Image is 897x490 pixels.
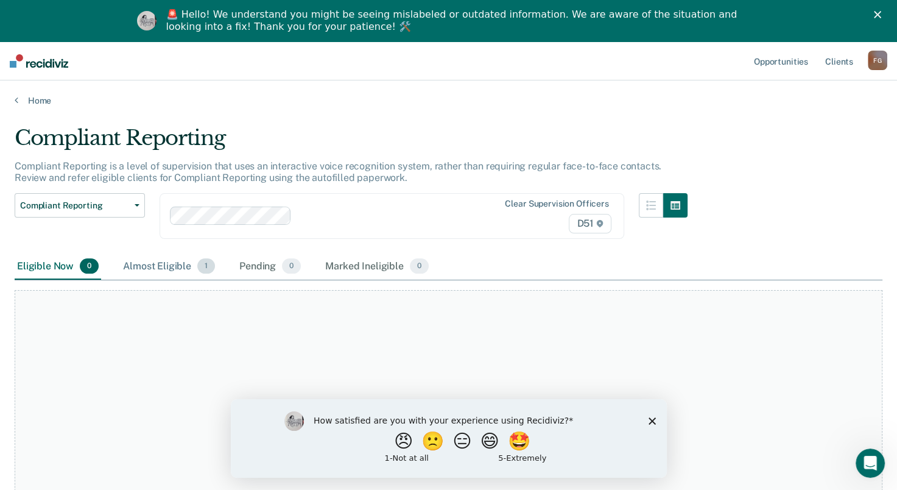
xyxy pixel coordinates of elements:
[282,258,301,274] span: 0
[197,258,215,274] span: 1
[505,199,608,209] div: Clear supervision officers
[121,254,217,280] div: Almost Eligible1
[868,51,887,70] button: FG
[166,9,741,33] div: 🚨 Hello! We understand you might be seeing mislabeled or outdated information. We are aware of th...
[323,254,431,280] div: Marked Ineligible0
[15,254,101,280] div: Eligible Now0
[80,258,99,274] span: 0
[15,193,145,218] button: Compliant Reporting
[868,51,887,70] div: F G
[874,11,886,18] div: Close
[231,399,667,478] iframe: Survey by Kim from Recidiviz
[823,41,856,80] a: Clients
[751,41,811,80] a: Opportunities
[569,214,611,233] span: D51
[20,201,130,211] span: Compliant Reporting
[15,126,688,160] div: Compliant Reporting
[237,254,303,280] div: Pending0
[137,11,157,30] img: Profile image for Kim
[856,449,885,478] iframe: Intercom live chat
[10,54,68,68] img: Recidiviz
[15,160,661,183] p: Compliant Reporting is a level of supervision that uses an interactive voice recognition system, ...
[410,258,429,274] span: 0
[15,95,882,106] a: Home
